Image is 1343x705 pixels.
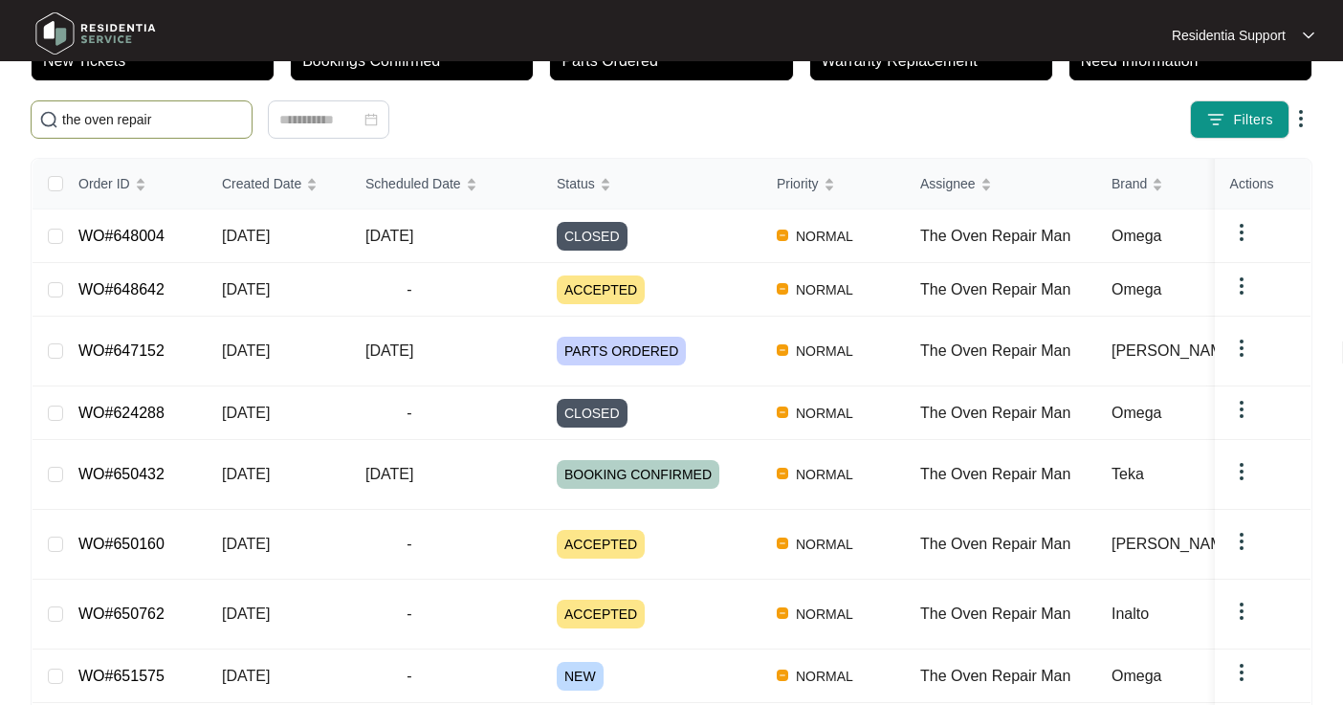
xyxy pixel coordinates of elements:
span: [PERSON_NAME] [1112,342,1238,359]
th: Status [541,159,761,209]
span: NORMAL [788,278,861,301]
span: - [365,533,453,556]
span: NORMAL [788,463,861,486]
span: - [365,603,453,626]
span: CLOSED [557,399,627,428]
span: Omega [1112,405,1161,421]
img: dropdown arrow [1230,221,1253,244]
span: [DATE] [365,228,413,244]
img: residentia service logo [29,5,163,62]
span: Assignee [920,173,976,194]
p: Residentia Support [1172,26,1286,45]
div: The Oven Repair Man [920,533,1096,556]
a: WO#624288 [78,405,165,421]
span: NORMAL [788,665,861,688]
span: Brand [1112,173,1147,194]
span: [DATE] [222,228,270,244]
th: Created Date [207,159,350,209]
span: Teka [1112,466,1144,482]
th: Order ID [63,159,207,209]
th: Actions [1215,159,1310,209]
input: Search by Order Id, Assignee Name, Customer Name, Brand and Model [62,109,244,130]
div: The Oven Repair Man [920,665,1096,688]
span: - [365,665,453,688]
span: Order ID [78,173,130,194]
img: dropdown arrow [1230,460,1253,483]
div: The Oven Repair Man [920,463,1096,486]
span: ACCEPTED [557,600,645,628]
span: [DATE] [222,281,270,297]
span: [DATE] [365,466,413,482]
span: [DATE] [222,668,270,684]
a: WO#648004 [78,228,165,244]
a: WO#650762 [78,606,165,622]
img: dropdown arrow [1230,661,1253,684]
img: Vercel Logo [777,407,788,418]
button: filter iconFilters [1190,100,1289,139]
span: [DATE] [222,342,270,359]
img: Vercel Logo [777,670,788,681]
img: Vercel Logo [777,230,788,241]
span: [DATE] [222,405,270,421]
th: Scheduled Date [350,159,541,209]
span: Omega [1112,281,1161,297]
div: The Oven Repair Man [920,340,1096,363]
span: Status [557,173,595,194]
span: NORMAL [788,340,861,363]
span: Filters [1233,110,1273,130]
a: WO#647152 [78,342,165,359]
a: WO#650160 [78,536,165,552]
img: dropdown arrow [1303,31,1314,40]
img: Vercel Logo [777,283,788,295]
img: dropdown arrow [1230,530,1253,553]
a: WO#651575 [78,668,165,684]
img: filter icon [1206,110,1225,129]
span: - [365,278,453,301]
th: Assignee [905,159,1096,209]
span: [DATE] [222,606,270,622]
span: PARTS ORDERED [557,337,686,365]
a: WO#648642 [78,281,165,297]
span: ACCEPTED [557,530,645,559]
img: dropdown arrow [1230,275,1253,297]
span: Created Date [222,173,301,194]
img: dropdown arrow [1230,600,1253,623]
img: Vercel Logo [777,468,788,479]
th: Brand [1096,159,1238,209]
img: Vercel Logo [777,538,788,549]
div: The Oven Repair Man [920,603,1096,626]
img: dropdown arrow [1230,337,1253,360]
a: WO#650432 [78,466,165,482]
span: NORMAL [788,533,861,556]
th: Priority [761,159,905,209]
span: Priority [777,173,819,194]
img: Vercel Logo [777,607,788,619]
img: dropdown arrow [1289,107,1312,130]
span: NORMAL [788,225,861,248]
span: Inalto [1112,606,1149,622]
span: [DATE] [222,466,270,482]
span: BOOKING CONFIRMED [557,460,719,489]
div: The Oven Repair Man [920,278,1096,301]
span: [PERSON_NAME] [1112,536,1238,552]
img: Vercel Logo [777,344,788,356]
img: dropdown arrow [1230,398,1253,421]
span: Omega [1112,228,1161,244]
span: ACCEPTED [557,275,645,304]
span: NEW [557,662,604,691]
span: Omega [1112,668,1161,684]
span: [DATE] [222,536,270,552]
img: search-icon [39,110,58,129]
div: The Oven Repair Man [920,402,1096,425]
span: CLOSED [557,222,627,251]
span: - [365,402,453,425]
span: NORMAL [788,402,861,425]
span: NORMAL [788,603,861,626]
span: Scheduled Date [365,173,461,194]
span: [DATE] [365,342,413,359]
div: The Oven Repair Man [920,225,1096,248]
